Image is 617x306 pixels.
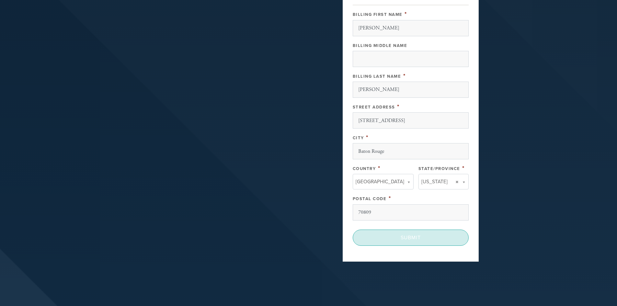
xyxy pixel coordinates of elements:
span: This field is required. [397,103,400,110]
span: This field is required. [389,195,391,202]
span: This field is required. [366,134,369,141]
label: Postal Code [353,196,387,201]
a: [US_STATE] [418,174,469,189]
span: [US_STATE] [421,177,448,186]
span: This field is required. [405,10,407,17]
label: Street Address [353,105,395,110]
label: Country [353,166,376,171]
label: State/Province [418,166,460,171]
label: Billing Last Name [353,74,401,79]
span: This field is required. [378,164,381,172]
span: This field is required. [403,72,406,79]
span: This field is required. [462,164,465,172]
label: Billing First Name [353,12,403,17]
label: City [353,135,364,141]
span: [GEOGRAPHIC_DATA] [356,177,404,186]
a: [GEOGRAPHIC_DATA] [353,174,414,189]
label: Billing Middle Name [353,43,407,48]
input: Submit [353,230,469,246]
